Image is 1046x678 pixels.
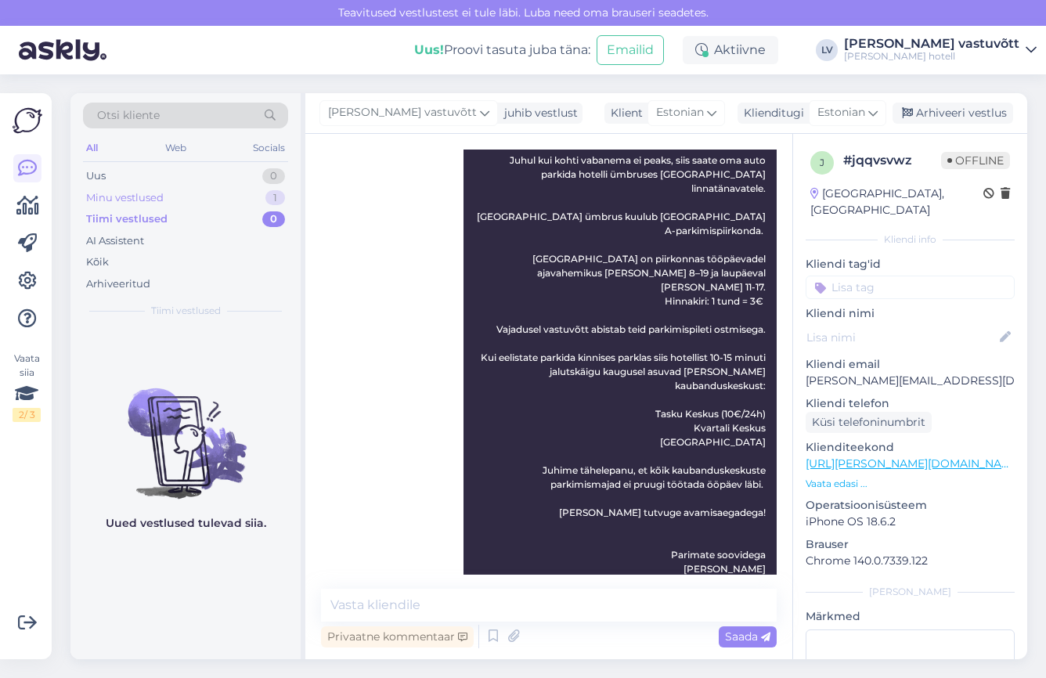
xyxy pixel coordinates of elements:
button: Emailid [597,35,664,65]
div: Küsi telefoninumbrit [806,412,932,433]
div: 0 [262,168,285,184]
div: [PERSON_NAME] vastuvõtt [844,38,1019,50]
div: LV [816,39,838,61]
div: Uus [86,168,106,184]
span: Estonian [817,104,865,121]
div: Arhiveeri vestlus [893,103,1013,124]
p: Uued vestlused tulevad siia. [106,515,266,532]
div: Vaata siia [13,352,41,422]
span: Otsi kliente [97,107,160,124]
p: Kliendi telefon [806,395,1015,412]
img: No chats [70,360,301,501]
p: Kliendi tag'id [806,256,1015,272]
span: Saada [725,629,770,644]
div: 1 [265,190,285,206]
p: Chrome 140.0.7339.122 [806,553,1015,569]
p: Kliendi email [806,356,1015,373]
div: Klient [604,105,643,121]
div: Aktiivne [683,36,778,64]
span: Estonian [656,104,704,121]
p: Brauser [806,536,1015,553]
div: Arhiveeritud [86,276,150,292]
div: Privaatne kommentaar [321,626,474,647]
a: [URL][PERSON_NAME][DOMAIN_NAME] [806,456,1022,471]
div: Klienditugi [738,105,804,121]
div: 2 / 3 [13,408,41,422]
div: Proovi tasuta juba täna: [414,41,590,60]
div: [PERSON_NAME] [806,585,1015,599]
p: Vaata edasi ... [806,477,1015,491]
div: Kõik [86,254,109,270]
p: Märkmed [806,608,1015,625]
p: Klienditeekond [806,439,1015,456]
a: [PERSON_NAME] vastuvõtt[PERSON_NAME] hotell [844,38,1037,63]
span: Tiimi vestlused [151,304,221,318]
div: Tiimi vestlused [86,211,168,227]
p: iPhone OS 18.6.2 [806,514,1015,530]
input: Lisa tag [806,276,1015,299]
input: Lisa nimi [806,329,997,346]
p: [PERSON_NAME][EMAIL_ADDRESS][DOMAIN_NAME] [806,373,1015,389]
div: Kliendi info [806,233,1015,247]
div: All [83,138,101,158]
div: juhib vestlust [498,105,578,121]
p: Kliendi nimi [806,305,1015,322]
b: Uus! [414,42,444,57]
span: j [820,157,824,168]
div: [GEOGRAPHIC_DATA], [GEOGRAPHIC_DATA] [810,186,983,218]
div: Socials [250,138,288,158]
div: 0 [262,211,285,227]
span: [PERSON_NAME] vastuvõtt [328,104,477,121]
div: Web [162,138,189,158]
img: Askly Logo [13,106,42,135]
span: Offline [941,152,1010,169]
div: # jqqvsvwz [843,151,941,170]
div: [PERSON_NAME] hotell [844,50,1019,63]
p: Operatsioonisüsteem [806,497,1015,514]
div: AI Assistent [86,233,144,249]
div: Minu vestlused [86,190,164,206]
